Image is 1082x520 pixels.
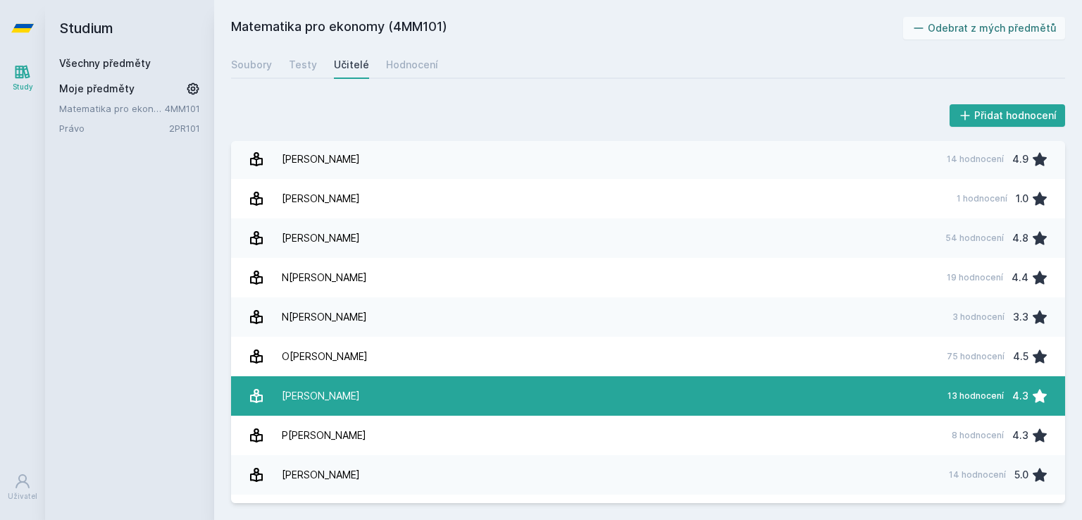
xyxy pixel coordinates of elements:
a: 2PR101 [169,123,200,134]
button: Odebrat z mých předmětů [903,17,1066,39]
a: Právo [59,121,169,135]
a: [PERSON_NAME] 13 hodnocení 4.3 [231,376,1065,416]
div: 75 hodnocení [947,351,1005,362]
div: Study [13,82,33,92]
div: 4.4 [1012,264,1028,292]
button: Přidat hodnocení [950,104,1066,127]
div: 4.8 [1012,224,1028,252]
div: [PERSON_NAME] [282,382,360,410]
div: 1.0 [1016,185,1028,213]
div: [PERSON_NAME] [282,185,360,213]
a: N[PERSON_NAME] 3 hodnocení 3.3 [231,297,1065,337]
div: 4.3 [1012,382,1028,410]
a: Všechny předměty [59,57,151,69]
div: 54 hodnocení [945,233,1004,244]
a: N[PERSON_NAME] 19 hodnocení 4.4 [231,258,1065,297]
div: 14 hodnocení [949,469,1006,481]
a: Study [3,56,42,99]
a: [PERSON_NAME] 1 hodnocení 1.0 [231,179,1065,218]
div: 8 hodnocení [952,430,1004,441]
a: [PERSON_NAME] 54 hodnocení 4.8 [231,218,1065,258]
div: 14 hodnocení [947,154,1004,165]
div: [PERSON_NAME] [282,224,360,252]
div: N[PERSON_NAME] [282,264,367,292]
div: 4.3 [1012,421,1028,450]
div: N[PERSON_NAME] [282,303,367,331]
span: Moje předměty [59,82,135,96]
div: O[PERSON_NAME] [282,342,368,371]
div: Uživatel [8,491,37,502]
div: Hodnocení [386,58,438,72]
a: P[PERSON_NAME] 8 hodnocení 4.3 [231,416,1065,455]
div: Soubory [231,58,272,72]
a: Hodnocení [386,51,438,79]
div: [PERSON_NAME] [282,145,360,173]
a: Učitelé [334,51,369,79]
a: Soubory [231,51,272,79]
a: [PERSON_NAME] 14 hodnocení 4.9 [231,140,1065,179]
a: Matematika pro ekonomy [59,101,165,116]
div: 4.9 [1012,145,1028,173]
div: [PERSON_NAME] [282,461,360,489]
div: 13 hodnocení [947,390,1004,402]
div: 3.3 [1013,303,1028,331]
div: 19 hodnocení [947,272,1003,283]
a: Testy [289,51,317,79]
a: O[PERSON_NAME] 75 hodnocení 4.5 [231,337,1065,376]
div: 5.0 [1014,461,1028,489]
h2: Matematika pro ekonomy (4MM101) [231,17,903,39]
div: Učitelé [334,58,369,72]
div: Testy [289,58,317,72]
a: 4MM101 [165,103,200,114]
div: 4.5 [1013,342,1028,371]
div: P[PERSON_NAME] [282,421,366,450]
div: 3 hodnocení [952,311,1005,323]
a: Uživatel [3,466,42,509]
div: 1 hodnocení [957,193,1007,204]
a: [PERSON_NAME] 14 hodnocení 5.0 [231,455,1065,495]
